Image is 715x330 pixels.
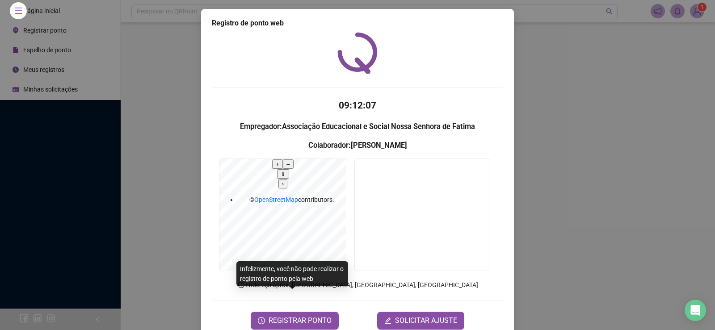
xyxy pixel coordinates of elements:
span: › [282,180,284,187]
span: REGISTRAR PONTO [269,315,332,326]
h3: : Associação Educacional e Social Nossa Senhora de Fatima [212,121,503,133]
strong: Empregador [240,122,280,131]
button: REGISTRAR PONTO [251,312,339,330]
button: – [283,159,293,169]
div: Open Intercom Messenger [685,300,706,321]
button: ⇧ [277,169,289,179]
a: OpenStreetMap [254,196,298,203]
div: Registro de ponto web [212,18,503,29]
span: menu [14,7,22,15]
div: Infelizmente, você não pode realizar o registro de ponto pela web [236,261,348,286]
time: 09:12:07 [339,100,376,111]
button: editSOLICITAR AJUSTE [377,312,464,330]
p: Endereço aprox. : [GEOGRAPHIC_DATA], [GEOGRAPHIC_DATA], [GEOGRAPHIC_DATA] [212,280,503,290]
button: › [278,179,287,188]
img: QRPoint [337,32,378,74]
strong: Colaborador [308,141,349,150]
span: edit [384,317,391,324]
button: + [272,159,283,169]
h3: : [PERSON_NAME] [212,140,503,151]
li: © contributors. [237,195,347,205]
span: clock-circle [258,317,265,324]
span: SOLICITAR AJUSTE [395,315,457,326]
span: ⇧ [281,171,286,177]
